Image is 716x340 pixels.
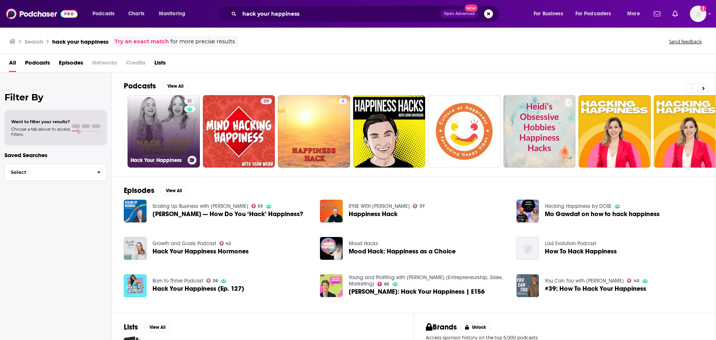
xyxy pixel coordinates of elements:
a: Lists [154,57,166,72]
img: How To Hack Happiness [516,237,539,260]
h2: Brands [426,322,457,332]
button: Open AdvancedNew [440,9,478,18]
a: 53 [251,204,263,208]
button: Unlock [460,323,492,332]
img: Hack Your Happiness (Ep. 127) [124,274,147,297]
button: Show profile menu [690,6,706,22]
span: 31 [187,98,192,105]
a: Rick Hanson: Hack Your Happiness | E156 [349,288,485,295]
a: Happiness Hack [349,211,398,217]
a: 39 [261,98,272,104]
a: #39: How To Hack Your Happiness [545,286,646,292]
span: Want to filter your results? [11,119,70,124]
a: 40 [627,278,639,283]
a: You Can Too with James Brackin IV [545,278,624,284]
img: Hack Your Happiness Hormones [124,237,147,260]
span: 38 [213,279,218,283]
button: open menu [571,8,622,20]
p: Saved Searches [4,152,107,159]
span: Logged in as gabrielle.gantz [690,6,706,22]
a: Born to Thrive Podcast [153,278,203,284]
span: [PERSON_NAME] — How Do You ‘Hack’ Happiness? [153,211,303,217]
span: 40 [634,279,639,283]
h2: Filter By [4,92,107,103]
span: Credits [126,57,145,72]
a: 38 [206,278,218,283]
button: View All [144,323,171,332]
a: 37 [413,204,425,208]
a: 31 [184,98,195,104]
span: for more precise results [170,37,235,46]
a: ListsView All [124,322,171,332]
h3: Hack Your Happiness [131,157,185,163]
span: 85 [384,283,389,286]
span: Mood Hack: Happiness as a Choice [349,248,456,255]
svg: Add a profile image [700,6,706,12]
a: EpisodesView All [124,186,187,195]
span: More [627,9,640,19]
img: Mo Gawdat on how to hack happiness [516,200,539,222]
a: Mike Simonsen — How Do You ‘Hack’ Happiness? [153,211,303,217]
span: Charts [128,9,144,19]
h3: Search [25,38,43,45]
h2: Episodes [124,186,154,195]
a: All [9,57,16,72]
span: 42 [226,242,231,245]
a: Show notifications dropdown [651,7,663,20]
button: Send feedback [667,38,704,45]
span: Mo Gawdat on how to hack happiness [545,211,660,217]
h2: Podcasts [124,81,156,91]
h2: Lists [124,322,138,332]
a: PodcastsView All [124,81,189,91]
span: Networks [92,57,117,72]
span: 37 [420,205,425,208]
h3: hack your happiness [52,38,109,45]
a: Podcasts [25,57,50,72]
span: 39 [264,98,269,105]
button: open menu [622,8,649,20]
span: Podcasts [92,9,114,19]
img: User Profile [690,6,706,22]
button: Select [4,164,107,181]
a: Young and Profiting with Hala Taha (Entrepreneurship, Sales, Marketing) [349,274,503,287]
button: View All [162,82,189,91]
a: Show notifications dropdown [669,7,681,20]
a: 39 [203,95,275,168]
a: RYSE WITH RYAN [349,203,410,209]
a: Charts [123,8,149,20]
a: Scaling Up Business with Bill Gallagher [153,203,248,209]
a: Episodes [59,57,83,72]
a: 4 [278,95,350,168]
input: Search podcasts, credits, & more... [239,8,440,20]
span: Open Advanced [444,12,475,16]
span: 53 [258,205,263,208]
a: Hack Your Happiness (Ep. 127) [153,286,244,292]
a: 42 [219,241,231,246]
span: How To Hack Happiness [545,248,617,255]
button: View All [160,186,187,195]
img: Podchaser - Follow, Share and Rate Podcasts [6,7,78,21]
a: Try an exact match [114,37,169,46]
span: Choose a tab above to access filters. [11,127,70,137]
div: Search podcasts, credits, & more... [226,5,506,22]
img: Mood Hack: Happiness as a Choice [320,237,343,260]
a: Lad Evolution Podcast [545,240,596,247]
span: For Podcasters [575,9,611,19]
img: Rick Hanson: Hack Your Happiness | E156 [320,274,343,297]
span: [PERSON_NAME]: Hack Your Happiness | E156 [349,288,485,295]
a: 4 [339,98,347,104]
img: Mike Simonsen — How Do You ‘Hack’ Happiness? [124,200,147,222]
button: open menu [154,8,195,20]
img: Happiness Hack [320,200,343,222]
